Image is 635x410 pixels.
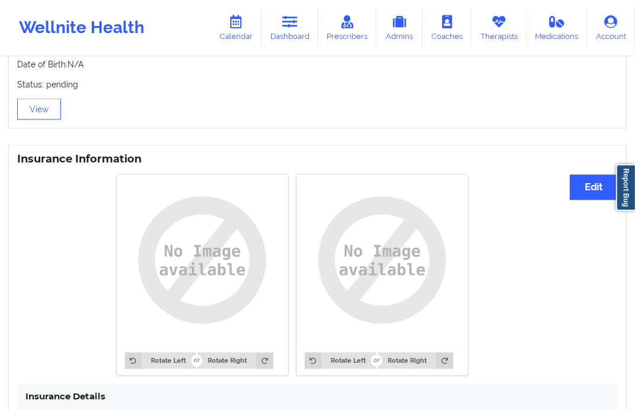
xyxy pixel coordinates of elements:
[305,353,376,369] button: Rotate Left
[25,391,610,402] h4: Insurance Details
[570,175,618,200] button: Edit
[378,353,453,369] button: Rotate Right
[17,58,618,70] p: Date of Birth: N/A
[17,79,618,90] p: Status: pending
[125,353,196,369] button: Rotate Left
[211,8,262,47] a: Calendar
[318,8,377,47] a: Prescribers
[616,164,635,211] a: Report Bug
[472,8,527,47] a: Therapists
[17,99,61,120] button: View
[305,183,460,338] img: uy8AAAAYdEVYdFRodW1iOjpJbWFnZTo6SGVpZ2h0ADUxMo+NU4EAAAAXdEVYdFRodW1iOjpJbWFnZTo6V2lkdGgANTEyHHwD3...
[262,8,318,47] a: Dashboard
[587,8,635,47] a: Account
[17,152,618,166] h3: Insurance Information
[423,8,472,47] a: Coaches
[125,183,280,338] img: uy8AAAAYdEVYdFRodW1iOjpJbWFnZTo6SGVpZ2h0ADUxMo+NU4EAAAAXdEVYdFRodW1iOjpJbWFnZTo6V2lkdGgANTEyHHwD3...
[376,8,423,47] a: Admins
[527,8,588,47] a: Medications
[198,353,273,369] button: Rotate Right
